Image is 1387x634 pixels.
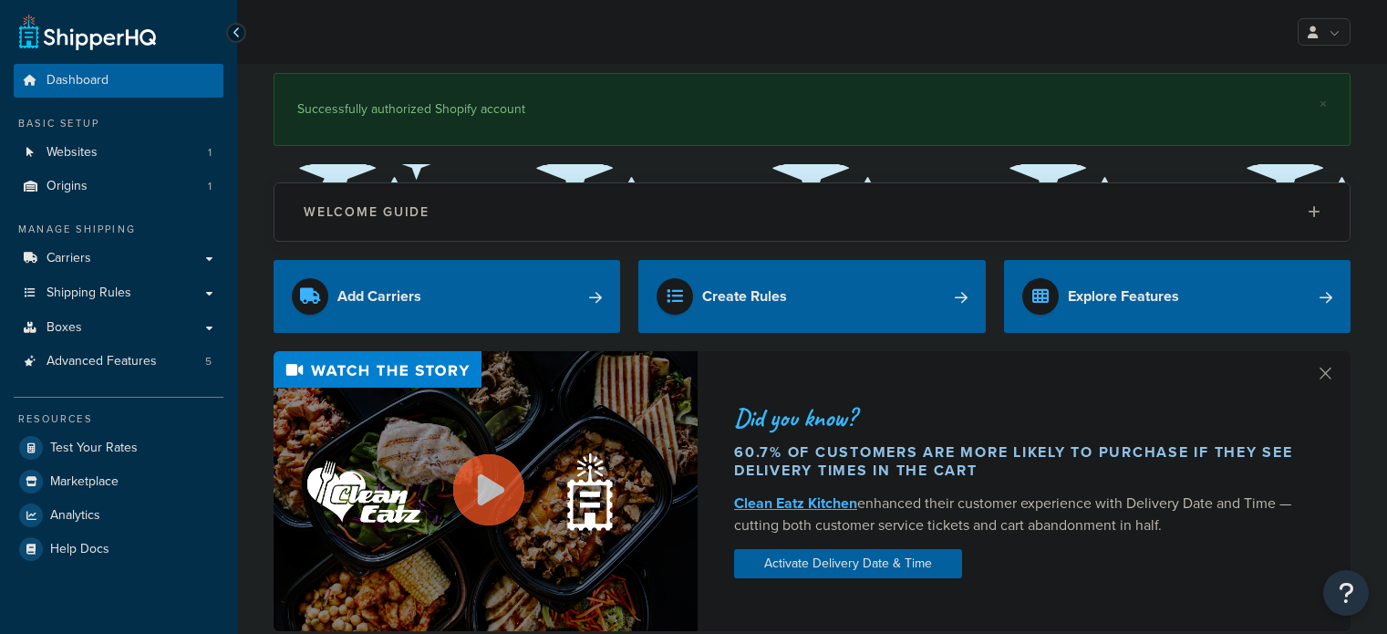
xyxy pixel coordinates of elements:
div: Add Carriers [337,284,421,309]
a: Carriers [14,242,223,275]
a: Explore Features [1004,260,1351,333]
div: Successfully authorized Shopify account [297,97,1327,122]
a: Activate Delivery Date & Time [734,549,962,578]
span: Origins [47,179,88,194]
li: Advanced Features [14,345,223,379]
span: Carriers [47,251,91,266]
span: 1 [208,179,212,194]
a: Dashboard [14,64,223,98]
div: Resources [14,411,223,427]
span: Shipping Rules [47,286,131,301]
a: Boxes [14,311,223,345]
a: Help Docs [14,533,223,566]
span: Dashboard [47,73,109,88]
div: Explore Features [1068,284,1179,309]
span: Advanced Features [47,354,157,369]
a: Test Your Rates [14,431,223,464]
div: 60.7% of customers are more likely to purchase if they see delivery times in the cart [734,443,1300,480]
a: Add Carriers [274,260,620,333]
a: Shipping Rules [14,276,223,310]
span: 1 [208,145,212,161]
button: Open Resource Center [1323,570,1369,616]
a: Marketplace [14,465,223,498]
span: Analytics [50,508,100,524]
div: Manage Shipping [14,222,223,237]
span: Test Your Rates [50,441,138,456]
div: Basic Setup [14,116,223,131]
div: Did you know? [734,405,1300,431]
a: Websites1 [14,136,223,170]
h2: Welcome Guide [304,205,430,219]
span: Marketplace [50,474,119,490]
img: Video thumbnail [274,351,698,631]
a: Analytics [14,499,223,532]
span: Websites [47,145,98,161]
a: Origins1 [14,170,223,203]
div: Create Rules [702,284,787,309]
li: Origins [14,170,223,203]
span: Help Docs [50,542,109,557]
li: Websites [14,136,223,170]
a: × [1320,97,1327,111]
span: Boxes [47,320,82,336]
div: enhanced their customer experience with Delivery Date and Time — cutting both customer service ti... [734,493,1300,536]
span: 5 [205,354,212,369]
a: Advanced Features5 [14,345,223,379]
button: Welcome Guide [274,183,1350,241]
a: Clean Eatz Kitchen [734,493,857,514]
a: Create Rules [638,260,985,333]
